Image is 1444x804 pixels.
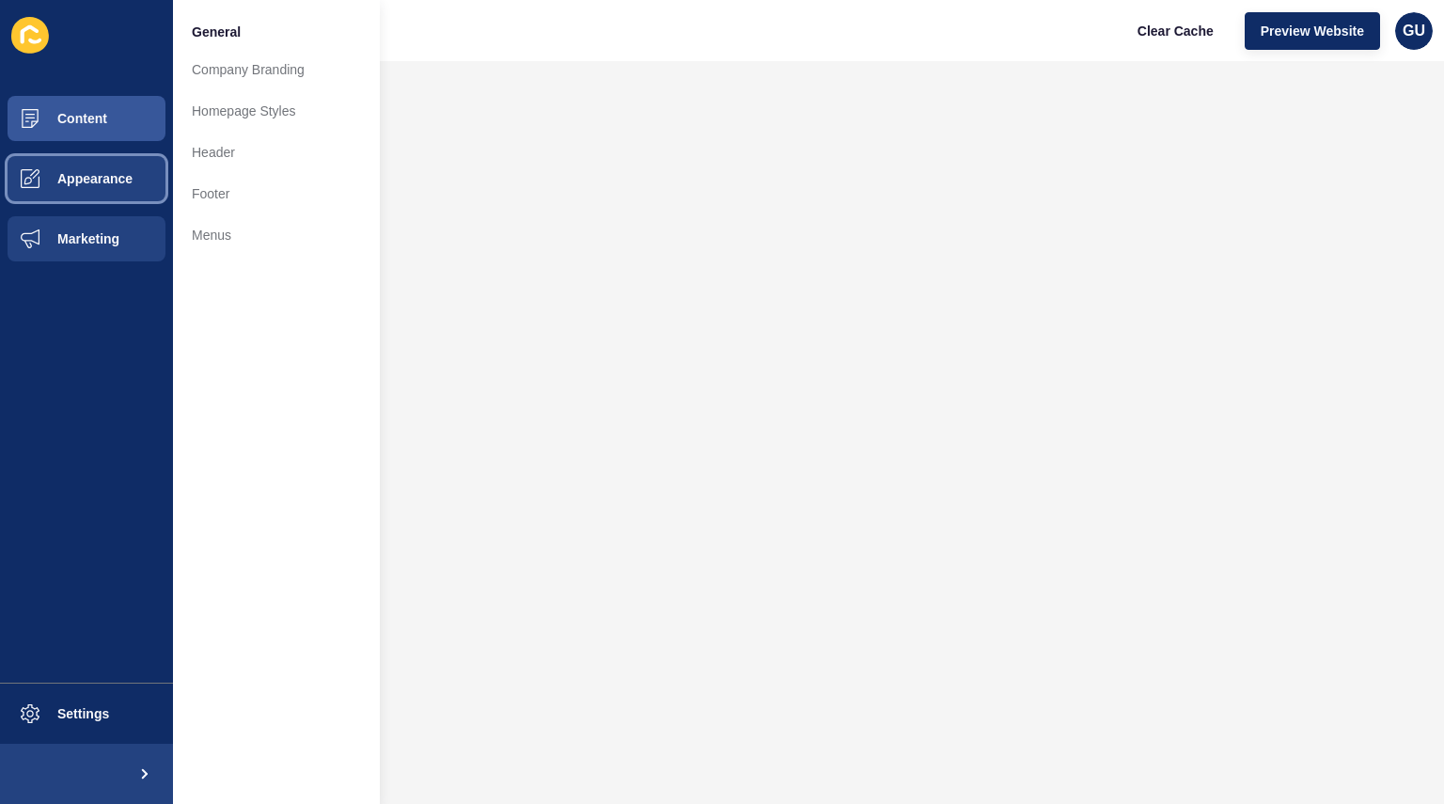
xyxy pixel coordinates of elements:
a: Footer [173,173,380,214]
button: Clear Cache [1122,12,1230,50]
span: General [192,23,241,41]
a: Company Branding [173,49,380,90]
iframe: To enrich screen reader interactions, please activate Accessibility in Grammarly extension settings [60,61,1444,804]
button: Preview Website [1245,12,1380,50]
a: Menus [173,214,380,256]
span: GU [1403,22,1425,40]
a: Header [173,132,380,173]
span: Clear Cache [1138,22,1214,40]
a: Homepage Styles [173,90,380,132]
span: Preview Website [1261,22,1364,40]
